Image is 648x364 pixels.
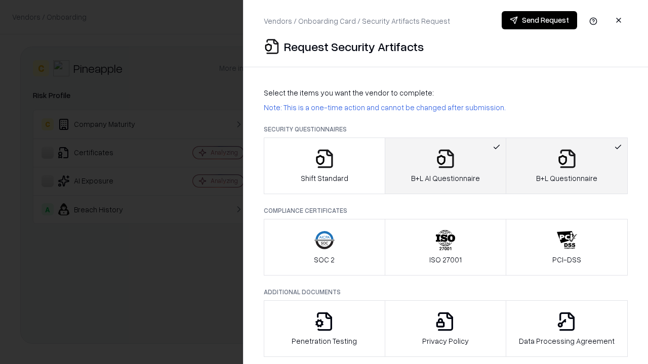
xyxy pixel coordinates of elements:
p: Shift Standard [301,173,348,184]
button: Send Request [502,11,577,29]
p: Data Processing Agreement [519,336,615,346]
p: Vendors / Onboarding Card / Security Artifacts Request [264,16,450,26]
button: B+L Questionnaire [506,138,628,194]
button: SOC 2 [264,219,385,276]
p: ISO 27001 [429,254,462,265]
button: PCI-DSS [506,219,628,276]
p: Privacy Policy [422,336,469,346]
button: ISO 27001 [385,219,507,276]
p: PCI-DSS [552,254,581,265]
p: B+L Questionnaire [536,173,597,184]
p: Security Questionnaires [264,125,628,133]
p: Additional Documents [264,288,628,296]
button: Privacy Policy [385,300,507,357]
p: SOC 2 [314,254,335,265]
p: Compliance Certificates [264,206,628,215]
button: Data Processing Agreement [506,300,628,357]
p: Penetration Testing [292,336,357,346]
p: Request Security Artifacts [284,38,424,55]
button: B+L AI Questionnaire [385,138,507,194]
p: B+L AI Questionnaire [411,173,480,184]
p: Select the items you want the vendor to complete: [264,87,628,98]
button: Penetration Testing [264,300,385,357]
button: Shift Standard [264,138,385,194]
p: Note: This is a one-time action and cannot be changed after submission. [264,102,628,113]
